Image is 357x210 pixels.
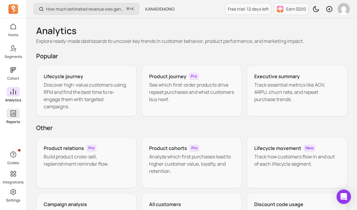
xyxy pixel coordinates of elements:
h3: Product cohorts [149,145,187,152]
a: Executive summaryTrack essential metrics like AOV, ARPU, churn rate, and repeat purchase trends. [247,65,347,116]
p: Build product cross-sell, replenishment reminder flow. [44,153,129,167]
p: Track essential metrics like AOV, ARPU, churn rate, and repeat purchase trends. [254,81,340,103]
p: Earn $200 [286,6,306,12]
p: Track how customers flow in and out of each lifecycle segment. [254,153,340,167]
h2: Popular [36,52,347,60]
p: Integrations [3,180,23,185]
button: KANADEMONO [142,4,178,14]
p: Reports [6,119,20,124]
span: Pro [189,73,199,80]
h3: Lifecycle journey [44,73,83,80]
span: Pro [189,145,199,152]
p: How much estimated revenue was generated from a campaign? [46,6,124,12]
p: See which first-order products drive repeat purchases and what customers buy next. [149,81,235,103]
button: Toggle dark mode [310,3,322,15]
h3: Discount code usage [254,201,303,208]
span: KANADEMONO [145,6,174,12]
button: How much estimated revenue was generated from a campaign?⌘+K [34,3,139,15]
span: + [127,6,134,12]
h3: Executive summary [254,73,300,80]
p: Home [8,33,18,37]
kbd: ⌘ [126,5,130,13]
p: Analyze which first purchases lead to higher customer value, loyalty, and retention. [149,153,235,175]
p: Discover high-value customers using RFM and find the best time to re-engage them with targeted ca... [44,81,129,110]
p: Segments [5,54,22,59]
h3: Lifecycle movement [254,145,301,152]
div: Open Intercom Messenger [337,189,351,204]
h2: Other [36,124,347,132]
h3: Product relations [44,145,84,152]
span: New [304,145,315,152]
p: Settings [6,198,20,203]
h1: Analytics [36,25,347,36]
kbd: K [132,7,134,11]
a: Free trial: 12 days left [225,3,271,15]
p: Explore ready-made dashboards to uncover key trends in customer behavior, product performance, an... [36,37,347,45]
h3: All customers [149,201,181,208]
p: Guides [7,161,19,165]
button: Guides [7,148,20,167]
a: Product cohortsProAnalyze which first purchases lead to higher customer value, loyalty, and reten... [142,137,242,188]
h3: Product journey [149,73,186,80]
span: Pro [86,145,96,152]
a: Lifecycle journeyDiscover high-value customers using RFM and find the best time to re-engage them... [36,65,137,116]
button: Earn $200 [274,3,309,15]
p: Free trial: 12 days left [228,6,269,12]
p: Analytics [5,98,21,103]
a: Product journeyProSee which first-order products drive repeat purchases and what customers buy next. [142,65,242,116]
p: Cohort [7,76,19,81]
img: avatar [338,3,350,15]
a: Product relationsProBuild product cross-sell, replenishment reminder flow. [36,137,137,188]
a: Lifecycle movementNewTrack how customers flow in and out of each lifecycle segment. [247,137,347,188]
h3: Campaign analysis [44,201,87,208]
